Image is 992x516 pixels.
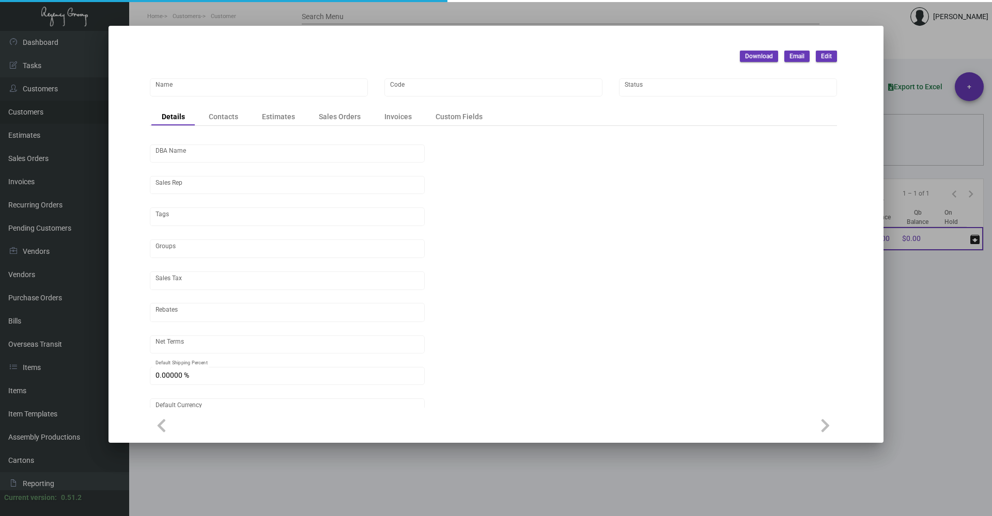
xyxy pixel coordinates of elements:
div: Estimates [262,111,295,122]
div: Custom Fields [436,111,483,122]
div: 0.51.2 [61,492,82,503]
span: Edit [821,52,832,61]
div: Invoices [384,111,412,122]
span: Email [789,52,804,61]
button: Edit [816,51,837,62]
div: Contacts [209,111,238,122]
span: Download [745,52,773,61]
div: Sales Orders [319,111,361,122]
div: Current version: [4,492,57,503]
button: Email [784,51,810,62]
button: Download [740,51,778,62]
div: Details [162,111,185,122]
